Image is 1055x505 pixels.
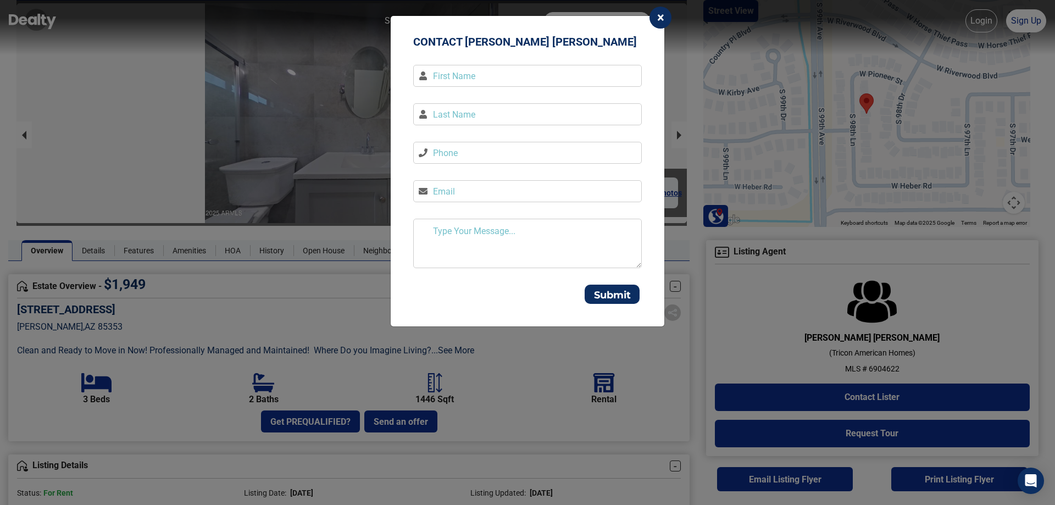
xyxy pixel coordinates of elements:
span: [PERSON_NAME] [PERSON_NAME] [465,35,637,48]
span: × [657,10,664,25]
iframe: BigID CMP Widget [5,472,38,505]
input: Phone [413,142,642,164]
h5: CONTACT [413,35,642,48]
input: First Name [413,65,642,87]
button: Close [649,7,671,29]
input: Email [413,180,642,202]
button: Submit [585,285,640,304]
input: Last Name [413,103,642,125]
div: Open Intercom Messenger [1018,468,1044,494]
